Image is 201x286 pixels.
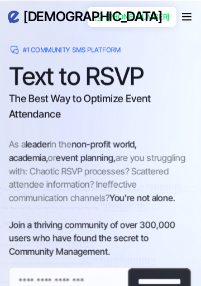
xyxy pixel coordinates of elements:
a: [PHONE_NUMBER] [88,7,176,27]
div: menu [180,10,193,23]
h1: Text to RSVP [9,64,192,88]
a: home [8,8,75,25]
span: non-profit world, academia, [9,139,137,163]
h3: The Best Way to Optimize Event Attendance [9,90,192,122]
span: leader [26,139,50,150]
div: As a in the or are you struggling with: Chaotic RSVP processes? Scattered attendee information? I... [9,137,192,258]
h3: [DEMOGRAPHIC_DATA] [23,8,162,25]
div: #1 Community SMS Platform [23,45,121,56]
span: Join a thriving community of over 300,000 users who have found the secret to Community Management. [9,219,175,257]
span: You're not alone. [109,192,175,203]
span: event planning, [56,152,116,163]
